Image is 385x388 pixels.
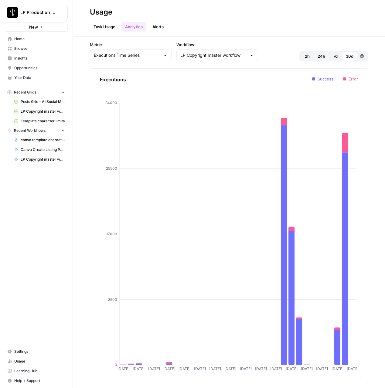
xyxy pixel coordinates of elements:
[5,63,68,73] a: Opportunities
[94,52,160,58] input: Executions Time Series
[5,53,68,63] a: Insights
[11,135,68,145] a: canva template character limit fixing
[176,42,258,48] label: Workflow
[11,155,68,164] a: LP Copyright master workflow
[14,36,65,42] span: Home
[20,9,57,15] span: LP Production Workloads
[105,100,117,105] tspan: 34000
[21,109,65,114] span: LP Copyright master workflow Grid
[14,349,65,354] span: Settings
[11,97,68,107] a: Posts Grid - AI Social Media
[5,34,68,44] a: Home
[301,366,313,371] tspan: [DATE]
[21,137,65,143] span: canva template character limit fixing
[316,366,328,371] tspan: [DATE]
[163,366,175,371] tspan: [DATE]
[5,126,68,135] button: Recent Workflows
[5,73,68,83] a: Your Data
[14,359,65,364] span: Usage
[318,53,325,59] span: 24h
[14,378,65,383] span: Help + Support
[11,107,68,116] a: LP Copyright master workflow Grid
[14,65,65,71] span: Opportunities
[115,362,117,367] tspan: 0
[5,366,68,376] a: Learning Hub
[29,24,38,30] span: New
[148,366,160,371] tspan: [DATE]
[329,51,342,61] button: 7d
[224,366,236,371] tspan: [DATE]
[106,166,117,171] tspan: 25500
[108,297,117,302] tspan: 8500
[133,366,145,371] tspan: [DATE]
[343,76,358,82] li: Error
[5,5,68,20] button: Workspace: LP Production Workloads
[5,22,68,32] button: New
[21,99,65,104] span: Posts Grid - AI Social Media
[118,366,129,371] tspan: [DATE]
[7,7,18,18] img: LP Production Workloads Logo
[14,56,65,61] span: Insights
[312,76,333,82] li: Success
[90,42,172,48] label: Metric
[179,366,190,371] tspan: [DATE]
[21,157,65,162] span: LP Copyright master workflow
[5,356,68,366] a: Usage
[180,52,247,58] input: LP Copyright master workflow
[301,51,314,61] button: 2h
[14,368,65,374] span: Learning Hub
[149,22,167,32] a: Alerts
[106,232,117,236] tspan: 17000
[5,88,68,97] button: Recent Grids
[332,366,343,371] tspan: [DATE]
[14,128,46,133] span: Recent Workflows
[240,366,252,371] tspan: [DATE]
[14,90,36,95] span: Recent Grids
[209,366,221,371] tspan: [DATE]
[90,22,119,32] a: Task Usage
[21,147,65,152] span: Canva Create Listing Posts (human review to pick properties)
[286,366,298,371] tspan: [DATE]
[333,53,338,59] span: 7d
[346,53,353,59] span: 30d
[5,44,68,53] a: Browse
[5,376,68,386] button: Help + Support
[314,51,329,61] button: 24h
[21,118,65,124] span: Template character limits
[194,366,206,371] tspan: [DATE]
[255,366,267,371] tspan: [DATE]
[305,53,310,59] span: 2h
[14,75,65,80] span: Your Data
[5,347,68,356] a: Settings
[121,22,146,32] a: Analytics
[14,46,65,51] span: Browse
[270,366,282,371] tspan: [DATE]
[347,366,359,371] tspan: [DATE]
[11,116,68,126] a: Template character limits
[90,7,112,17] div: Usage
[11,145,68,155] a: Canva Create Listing Posts (human review to pick properties)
